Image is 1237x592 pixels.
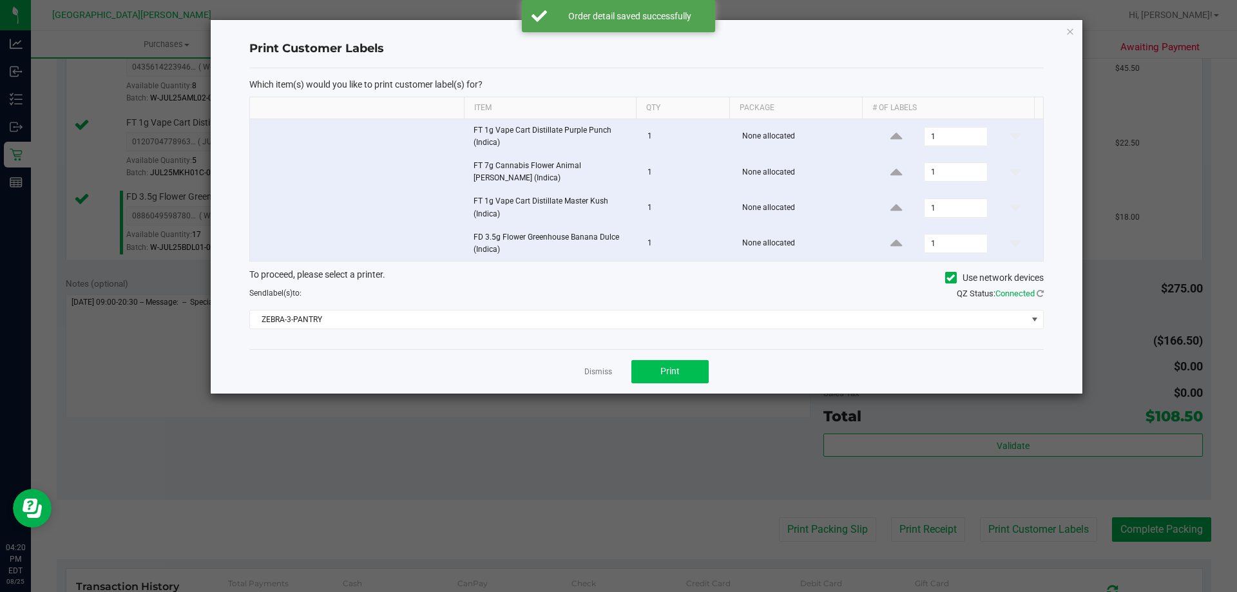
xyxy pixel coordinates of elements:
[640,119,734,155] td: 1
[640,190,734,225] td: 1
[957,289,1044,298] span: QZ Status:
[466,155,640,190] td: FT 7g Cannabis Flower Animal [PERSON_NAME] (Indica)
[640,155,734,190] td: 1
[995,289,1035,298] span: Connected
[584,367,612,377] a: Dismiss
[240,268,1053,287] div: To proceed, please select a printer.
[734,119,869,155] td: None allocated
[554,10,705,23] div: Order detail saved successfully
[734,226,869,261] td: None allocated
[734,190,869,225] td: None allocated
[13,489,52,528] iframe: Resource center
[466,119,640,155] td: FT 1g Vape Cart Distillate Purple Punch (Indica)
[466,190,640,225] td: FT 1g Vape Cart Distillate Master Kush (Indica)
[249,79,1044,90] p: Which item(s) would you like to print customer label(s) for?
[250,310,1027,329] span: ZEBRA-3-PANTRY
[734,155,869,190] td: None allocated
[631,360,709,383] button: Print
[640,226,734,261] td: 1
[729,97,862,119] th: Package
[660,366,680,376] span: Print
[267,289,292,298] span: label(s)
[464,97,636,119] th: Item
[466,226,640,261] td: FD 3.5g Flower Greenhouse Banana Dulce (Indica)
[636,97,729,119] th: Qty
[945,271,1044,285] label: Use network devices
[862,97,1034,119] th: # of labels
[249,41,1044,57] h4: Print Customer Labels
[249,289,302,298] span: Send to:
